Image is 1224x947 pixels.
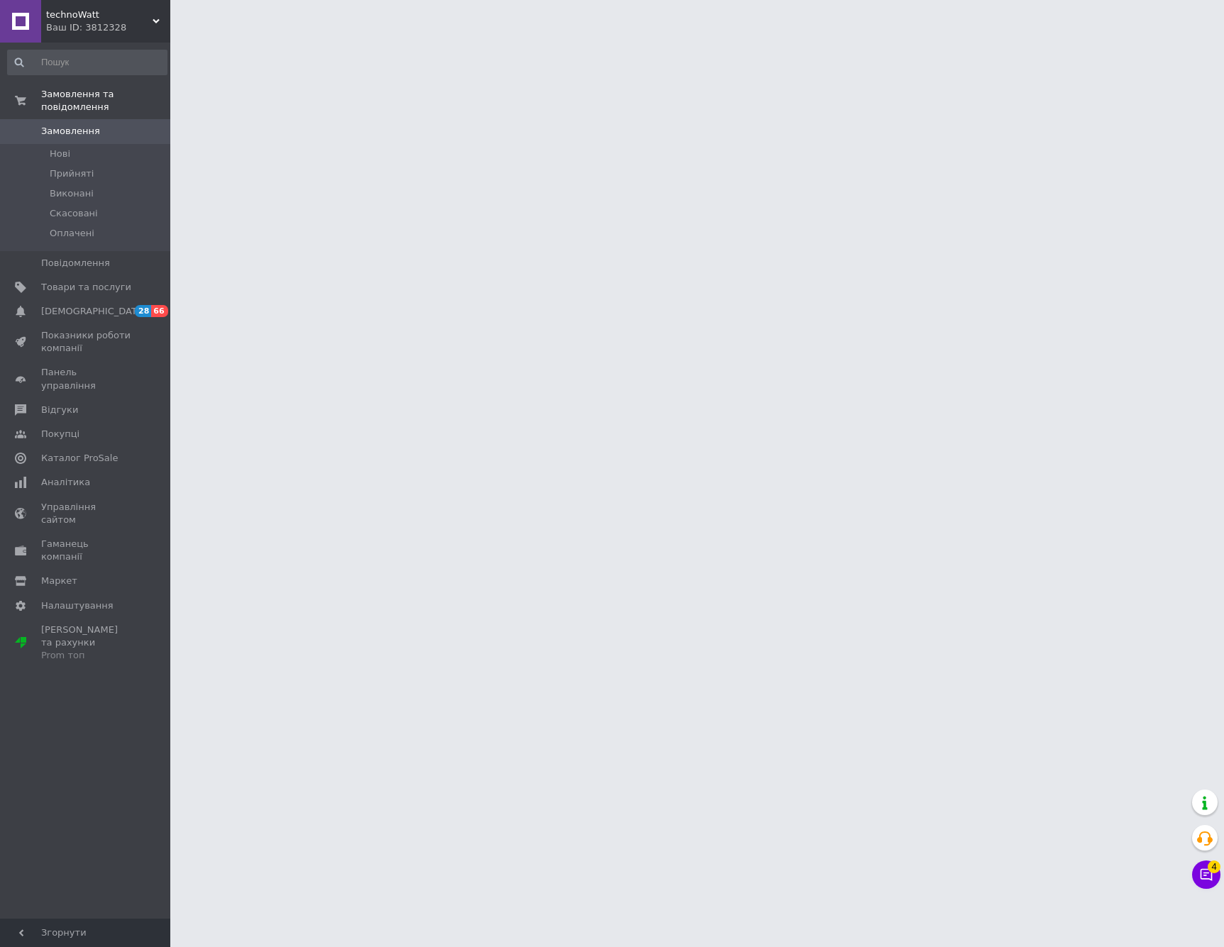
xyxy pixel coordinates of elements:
[50,187,94,200] span: Виконані
[41,257,110,270] span: Повідомлення
[46,21,170,34] div: Ваш ID: 3812328
[41,125,100,138] span: Замовлення
[7,50,167,75] input: Пошук
[41,476,90,489] span: Аналітика
[41,649,131,662] div: Prom топ
[41,305,146,318] span: [DEMOGRAPHIC_DATA]
[41,501,131,526] span: Управління сайтом
[41,281,131,294] span: Товари та послуги
[41,538,131,563] span: Гаманець компанії
[1208,860,1220,873] span: 4
[46,9,153,21] span: technoWatt
[41,366,131,392] span: Панель управління
[151,305,167,317] span: 66
[50,148,70,160] span: Нові
[41,329,131,355] span: Показники роботи компанії
[41,624,131,663] span: [PERSON_NAME] та рахунки
[41,428,79,441] span: Покупці
[41,452,118,465] span: Каталог ProSale
[50,167,94,180] span: Прийняті
[41,599,114,612] span: Налаштування
[41,88,170,113] span: Замовлення та повідомлення
[50,227,94,240] span: Оплачені
[135,305,151,317] span: 28
[1192,860,1220,889] button: Чат з покупцем4
[41,575,77,587] span: Маркет
[41,404,78,416] span: Відгуки
[50,207,98,220] span: Скасовані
